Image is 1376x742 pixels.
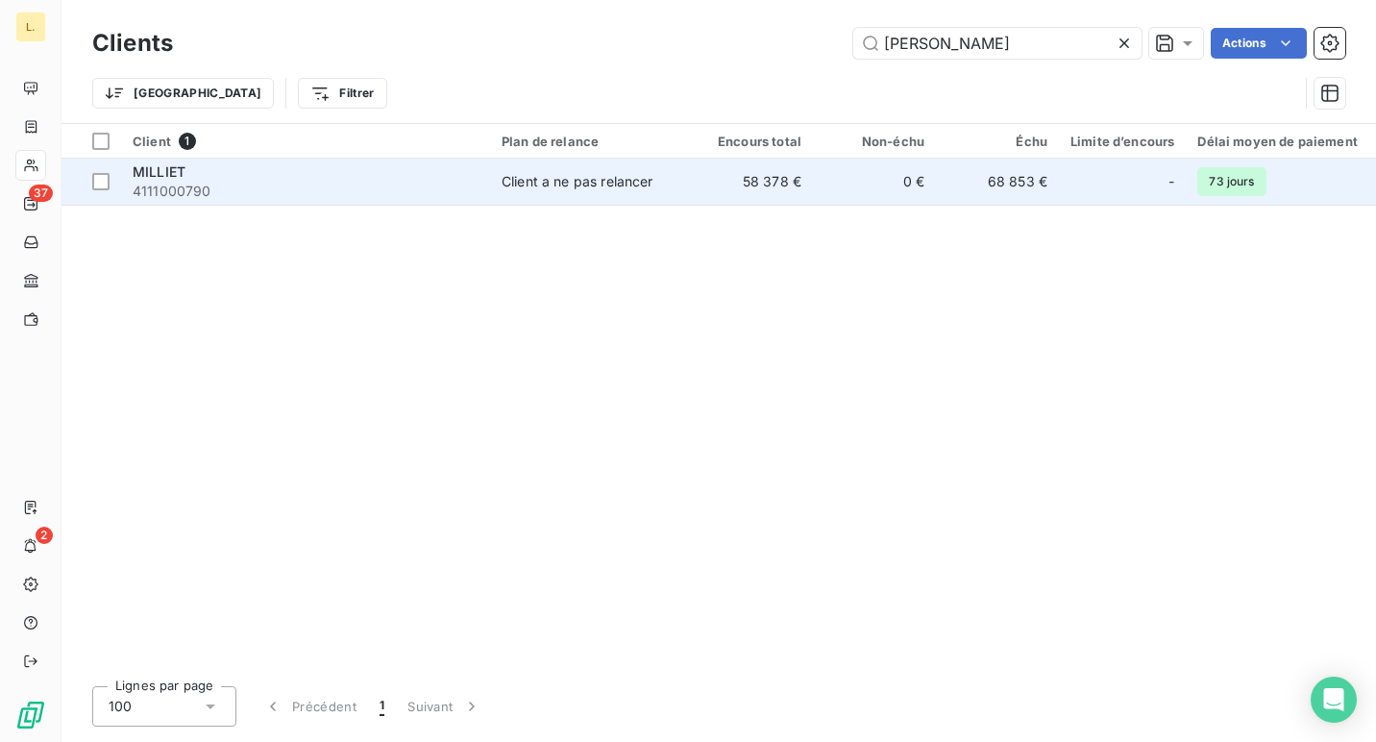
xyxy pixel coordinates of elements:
span: Client [133,134,171,149]
div: Non-échu [824,134,924,149]
span: 100 [109,697,132,716]
button: Précédent [252,686,368,727]
span: 1 [179,133,196,150]
div: Client a ne pas relancer [502,172,653,191]
h3: Clients [92,26,173,61]
td: 58 378 € [690,159,813,205]
button: 1 [368,686,396,727]
td: 0 € [813,159,936,205]
span: 2 [36,527,53,544]
div: Encours total [701,134,801,149]
button: Actions [1211,28,1307,59]
span: MILLIET [133,163,185,180]
input: Rechercher [853,28,1142,59]
span: 37 [29,185,53,202]
div: Échu [947,134,1047,149]
span: - [1168,172,1174,191]
div: Plan de relance [502,134,678,149]
td: 68 853 € [936,159,1059,205]
span: 73 jours [1197,167,1265,196]
button: Suivant [396,686,493,727]
div: Open Intercom Messenger [1311,677,1357,723]
button: Filtrer [298,78,386,109]
span: 4111000790 [133,182,479,201]
div: Limite d’encours [1070,134,1174,149]
button: [GEOGRAPHIC_DATA] [92,78,274,109]
img: Logo LeanPay [15,700,46,730]
div: L. [15,12,46,42]
span: 1 [380,697,384,716]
